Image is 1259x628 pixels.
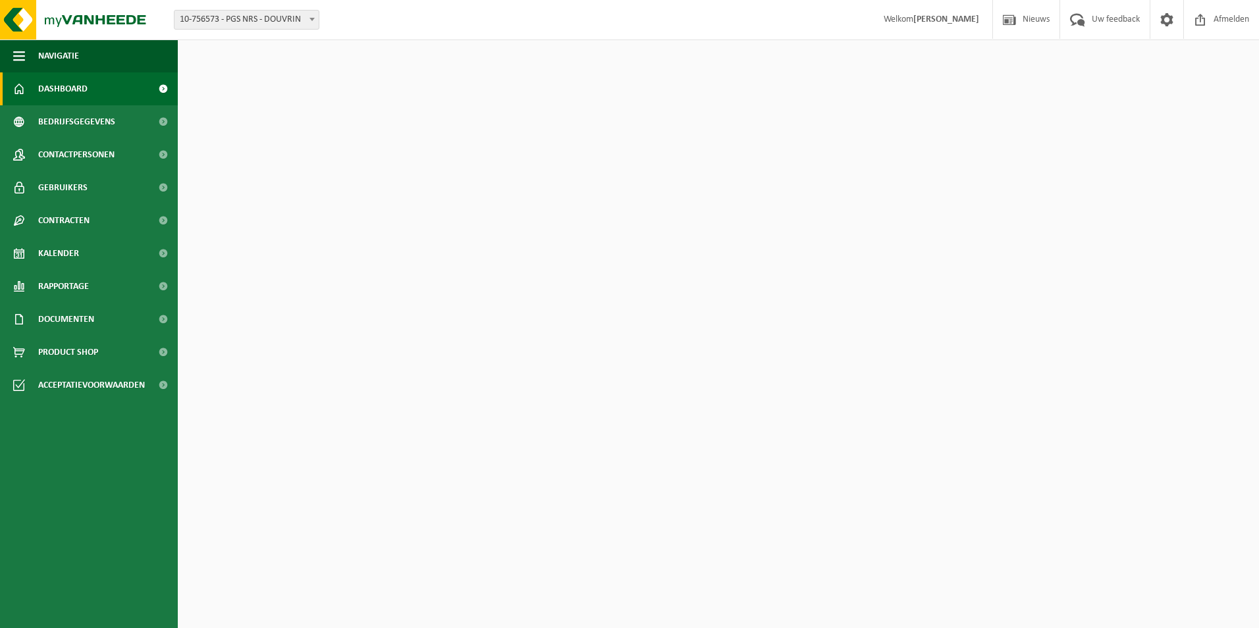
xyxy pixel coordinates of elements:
[38,303,94,336] span: Documenten
[38,336,98,369] span: Product Shop
[38,369,145,402] span: Acceptatievoorwaarden
[38,72,88,105] span: Dashboard
[174,10,319,30] span: 10-756573 - PGS NRS - DOUVRIN
[38,105,115,138] span: Bedrijfsgegevens
[913,14,979,24] strong: [PERSON_NAME]
[38,237,79,270] span: Kalender
[38,138,115,171] span: Contactpersonen
[38,39,79,72] span: Navigatie
[38,270,89,303] span: Rapportage
[38,204,90,237] span: Contracten
[38,171,88,204] span: Gebruikers
[174,11,319,29] span: 10-756573 - PGS NRS - DOUVRIN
